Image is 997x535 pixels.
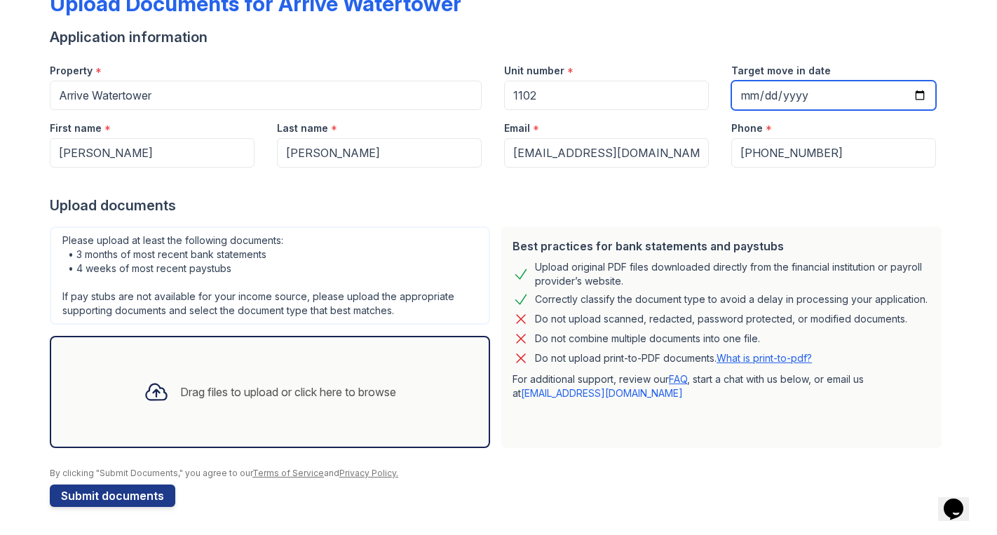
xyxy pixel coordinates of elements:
div: Application information [50,27,947,47]
div: Please upload at least the following documents: • 3 months of most recent bank statements • 4 wee... [50,226,490,325]
div: Upload original PDF files downloaded directly from the financial institution or payroll provider’... [535,260,930,288]
label: Phone [731,121,763,135]
iframe: chat widget [938,479,983,521]
label: Unit number [504,64,564,78]
p: For additional support, review our , start a chat with us below, or email us at [513,372,930,400]
label: Target move in date [731,64,831,78]
div: Drag files to upload or click here to browse [180,384,396,400]
button: Submit documents [50,485,175,507]
div: Correctly classify the document type to avoid a delay in processing your application. [535,291,928,308]
a: FAQ [669,373,687,385]
div: Upload documents [50,196,947,215]
div: Do not upload scanned, redacted, password protected, or modified documents. [535,311,907,327]
label: Email [504,121,530,135]
a: What is print-to-pdf? [717,352,812,364]
div: By clicking "Submit Documents," you agree to our and [50,468,947,479]
label: Last name [277,121,328,135]
p: Do not upload print-to-PDF documents. [535,351,812,365]
a: [EMAIL_ADDRESS][DOMAIN_NAME] [521,387,683,399]
div: Best practices for bank statements and paystubs [513,238,930,255]
div: Do not combine multiple documents into one file. [535,330,760,347]
a: Privacy Policy. [339,468,398,478]
label: Property [50,64,93,78]
label: First name [50,121,102,135]
a: Terms of Service [252,468,324,478]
